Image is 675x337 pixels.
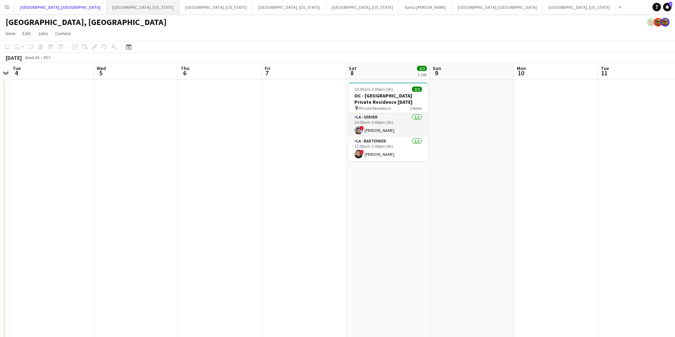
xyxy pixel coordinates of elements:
[417,66,427,71] span: 2/2
[452,0,543,14] button: [GEOGRAPHIC_DATA], [GEOGRAPHIC_DATA]
[669,2,672,6] span: 7
[543,0,616,14] button: [GEOGRAPHIC_DATA], [US_STATE]
[23,55,41,60] span: Week 45
[264,69,270,77] span: 7
[349,113,427,137] app-card-role: LA - Server1/110:00am-3:00pm (5h)![PERSON_NAME]
[359,106,391,111] span: Private Residence
[433,65,441,71] span: Sun
[647,18,655,26] app-user-avatar: Rollin Hero
[661,18,669,26] app-user-avatar: Rollin Hero
[12,69,21,77] span: 4
[6,17,167,27] h1: [GEOGRAPHIC_DATA], [GEOGRAPHIC_DATA]
[348,69,356,77] span: 8
[55,30,71,37] span: Comms
[417,72,426,77] div: 1 Job
[44,55,51,60] div: PDT
[265,65,270,71] span: Fri
[600,69,609,77] span: 11
[6,30,15,37] span: View
[410,106,422,111] span: 2 Roles
[52,29,74,38] a: Comms
[517,65,526,71] span: Mon
[412,87,422,92] span: 2/2
[107,0,180,14] button: [GEOGRAPHIC_DATA], [US_STATE]
[516,69,526,77] span: 10
[354,87,393,92] span: 10:00am-3:00pm (5h)
[97,65,106,71] span: Wed
[601,65,609,71] span: Tue
[326,0,399,14] button: [GEOGRAPHIC_DATA], [US_STATE]
[349,93,427,105] h3: OC - [GEOGRAPHIC_DATA] Private Residence [DATE]
[654,18,662,26] app-user-avatar: Rollin Hero
[35,29,51,38] a: Jobs
[38,30,48,37] span: Jobs
[180,69,189,77] span: 6
[6,54,22,61] div: [DATE]
[349,65,356,71] span: Sat
[20,29,33,38] a: Edit
[360,126,364,130] span: !
[349,82,427,161] app-job-card: 10:00am-3:00pm (5h)2/2OC - [GEOGRAPHIC_DATA] Private Residence [DATE] Private Residence2 RolesLA ...
[14,0,107,14] button: [GEOGRAPHIC_DATA], [GEOGRAPHIC_DATA]
[3,29,18,38] a: View
[432,69,441,77] span: 9
[663,3,671,11] a: 7
[349,137,427,161] app-card-role: LA - Bartender1/111:00am-3:00pm (4h)![PERSON_NAME]
[253,0,326,14] button: [GEOGRAPHIC_DATA], [US_STATE]
[360,150,364,154] span: !
[13,65,21,71] span: Tue
[180,0,253,14] button: [GEOGRAPHIC_DATA], [US_STATE]
[22,30,31,37] span: Edit
[96,69,106,77] span: 5
[399,0,452,14] button: Santa [PERSON_NAME]
[181,65,189,71] span: Thu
